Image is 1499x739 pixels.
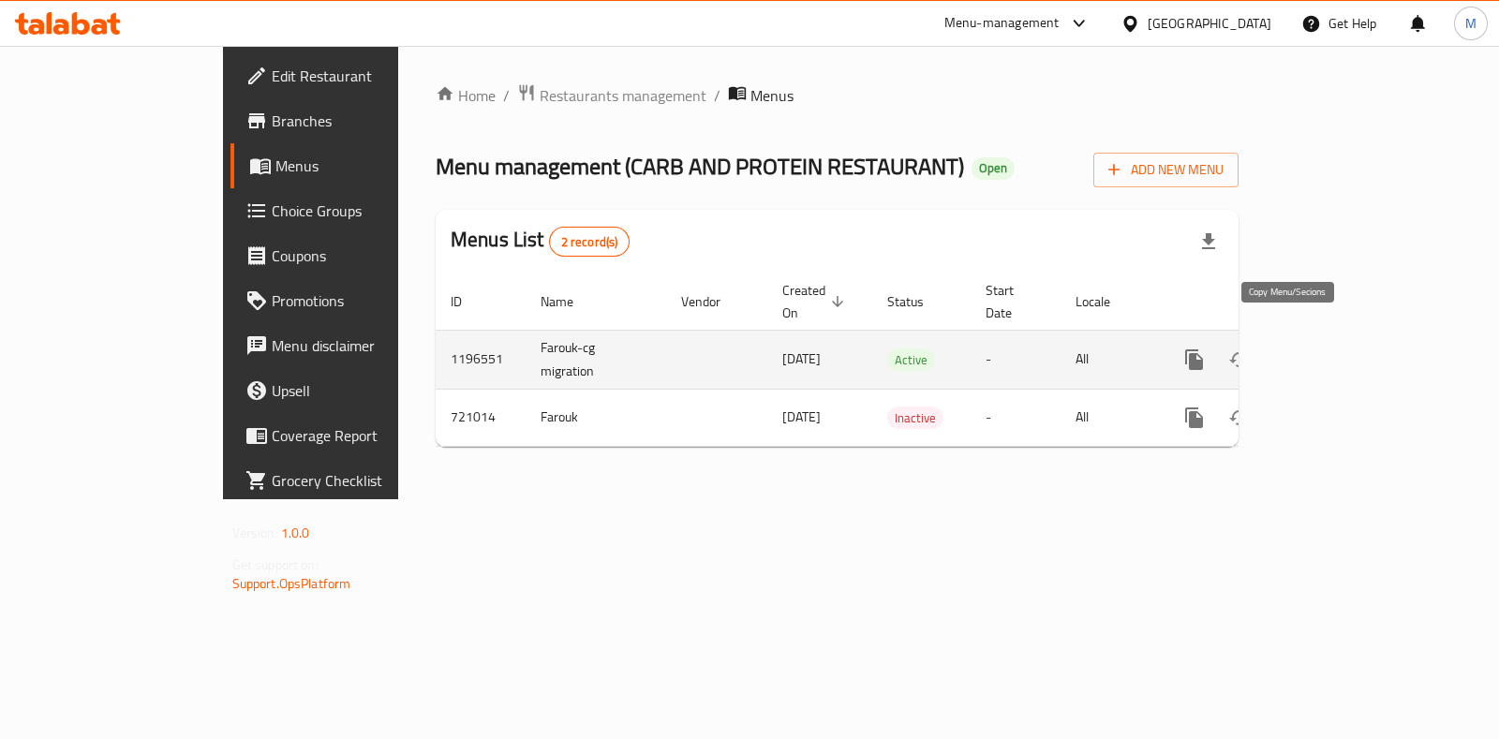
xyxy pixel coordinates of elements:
[232,553,319,577] span: Get support on:
[503,84,510,107] li: /
[1061,389,1157,446] td: All
[1217,395,1262,440] button: Change Status
[887,348,935,371] div: Active
[1157,273,1367,331] th: Actions
[1172,337,1217,382] button: more
[1061,330,1157,389] td: All
[972,160,1015,176] span: Open
[971,330,1061,389] td: -
[541,290,598,313] span: Name
[782,347,821,371] span: [DATE]
[550,233,630,251] span: 2 record(s)
[714,84,720,107] li: /
[1172,395,1217,440] button: more
[272,65,458,87] span: Edit Restaurant
[887,290,948,313] span: Status
[782,279,850,324] span: Created On
[750,84,794,107] span: Menus
[230,458,473,503] a: Grocery Checklist
[782,405,821,429] span: [DATE]
[230,368,473,413] a: Upsell
[1108,158,1224,182] span: Add New Menu
[944,12,1060,35] div: Menu-management
[272,110,458,132] span: Branches
[540,84,706,107] span: Restaurants management
[971,389,1061,446] td: -
[986,279,1038,324] span: Start Date
[451,290,486,313] span: ID
[272,244,458,267] span: Coupons
[230,413,473,458] a: Coverage Report
[887,407,943,429] span: Inactive
[230,188,473,233] a: Choice Groups
[436,389,526,446] td: 721014
[272,469,458,492] span: Grocery Checklist
[272,424,458,447] span: Coverage Report
[1186,219,1231,264] div: Export file
[436,330,526,389] td: 1196551
[436,145,964,187] span: Menu management ( CARB AND PROTEIN RESTAURANT )
[281,521,310,545] span: 1.0.0
[1148,13,1271,34] div: [GEOGRAPHIC_DATA]
[517,83,706,108] a: Restaurants management
[1076,290,1135,313] span: Locale
[526,389,666,446] td: Farouk
[272,200,458,222] span: Choice Groups
[272,289,458,312] span: Promotions
[230,233,473,278] a: Coupons
[526,330,666,389] td: Farouk-cg migration
[1217,337,1262,382] button: Change Status
[230,323,473,368] a: Menu disclaimer
[230,278,473,323] a: Promotions
[436,83,1239,108] nav: breadcrumb
[451,226,630,257] h2: Menus List
[232,521,278,545] span: Version:
[230,143,473,188] a: Menus
[549,227,631,257] div: Total records count
[230,98,473,143] a: Branches
[230,53,473,98] a: Edit Restaurant
[887,406,943,429] div: Inactive
[272,334,458,357] span: Menu disclaimer
[436,273,1367,447] table: enhanced table
[681,290,745,313] span: Vendor
[1093,153,1239,187] button: Add New Menu
[1465,13,1477,34] span: M
[887,349,935,371] span: Active
[972,157,1015,180] div: Open
[232,571,351,596] a: Support.OpsPlatform
[272,379,458,402] span: Upsell
[275,155,458,177] span: Menus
